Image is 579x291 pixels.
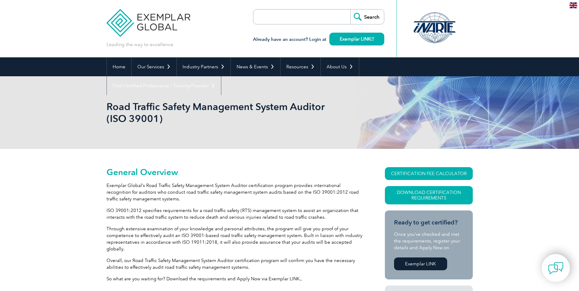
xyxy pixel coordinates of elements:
p: Exemplar Global’s Road Traffic Safety Management System Auditor certification program provides in... [107,182,363,202]
a: Resources [280,57,320,76]
img: open_square.png [371,37,374,41]
h3: Already have an account? Login at [253,36,384,43]
p: Leading the way to excellence [107,41,173,48]
p: So what are you waiting for? Download the requirements and Apply Now via Exemplar LINK., [107,275,363,282]
h3: Ready to get certified? [394,219,464,226]
img: contact-chat.png [548,260,563,276]
a: Our Services [132,57,176,76]
a: Download Certification Requirements [385,186,473,204]
a: Exemplar LINK [329,33,384,45]
h1: Road Traffic Safety Management System Auditor (ISO 39001) [107,101,341,124]
input: Search [350,9,384,24]
h2: General Overview [107,167,363,177]
a: Industry Partners [177,57,230,76]
img: en [570,2,577,8]
p: Through extensive examination of your knowledge and personal attributes, the program will give yo... [107,225,363,252]
a: About Us [321,57,359,76]
p: Overall, our Road Traffic Safety Management System Auditor certification program will confirm you... [107,257,363,271]
a: Exemplar LINK [394,257,447,270]
a: Find Certified Professional / Training Provider [107,76,221,95]
a: CERTIFICATION FEE CALCULATOR [385,167,473,180]
a: News & Events [231,57,280,76]
p: ISO 39001:2012 specifies requirements for a road traffic safety (RTS) management system to assist... [107,207,363,221]
a: Home [107,57,131,76]
p: Once you’ve checked and met the requirements, register your details and Apply Now on [394,231,464,251]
